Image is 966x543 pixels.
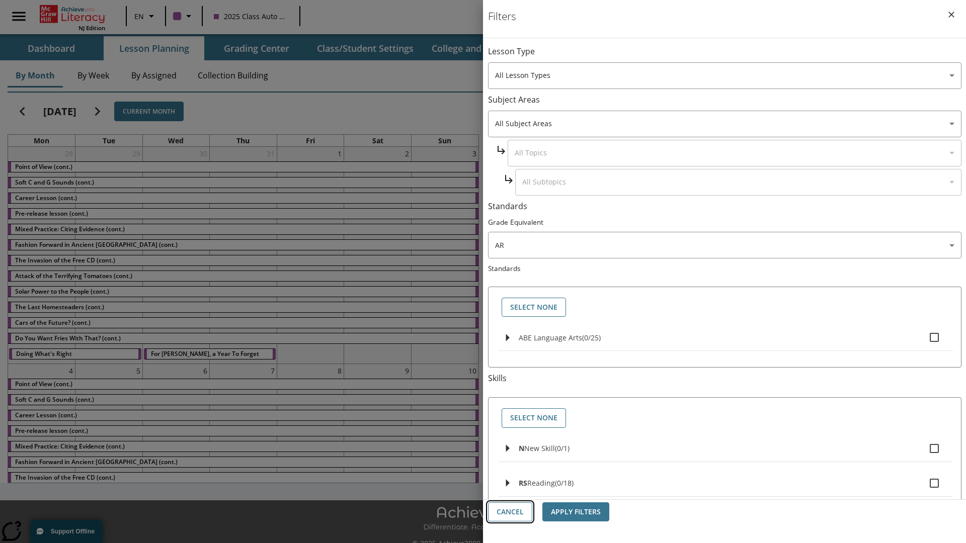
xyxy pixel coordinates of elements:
[499,435,953,539] ul: Select skills
[502,408,566,428] button: Select None
[519,333,582,342] span: ABE Language Arts
[519,478,527,488] span: RS
[499,324,953,359] ul: Select standards
[497,406,953,430] div: Select skills
[488,263,961,273] p: Standards
[502,298,566,317] button: Select None
[488,373,961,384] p: Skills
[519,443,524,453] span: N
[488,201,961,212] p: Standards
[941,4,962,25] button: Close Filters side menu
[555,478,574,488] span: 0 skills selected/18 skills in group
[488,232,961,258] div: Select a Grade Equivalent
[508,140,961,166] div: Select a Subject Area
[497,295,953,320] div: Select standards
[524,443,555,453] span: New Skill
[488,502,532,522] button: Cancel
[488,62,961,89] div: Select a lesson type
[555,443,570,453] span: 0 skills selected/1 skills in group
[515,169,961,196] div: Select a Subject Area
[488,217,961,227] p: Grade Equivalent
[488,10,516,38] h1: Filters
[527,478,555,488] span: Reading
[488,46,961,57] p: Lesson Type
[582,333,601,342] span: 0 standards selected/25 standards in group
[542,502,609,522] button: Apply Filters
[488,111,961,137] div: Select a Subject Area
[488,94,961,106] p: Subject Areas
